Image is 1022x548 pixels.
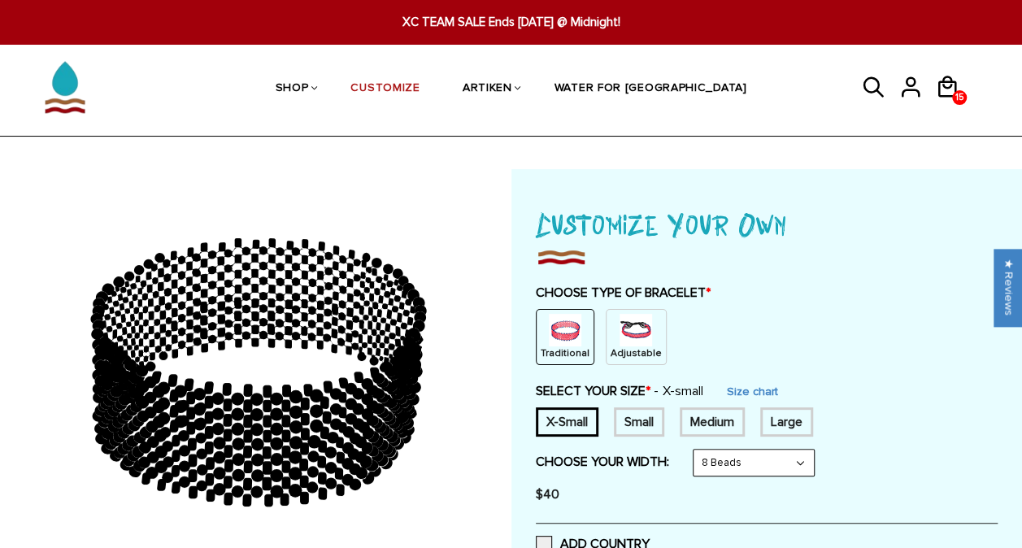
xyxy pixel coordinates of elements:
[536,202,998,246] h1: Customize Your Own
[935,104,972,107] a: 15
[549,314,581,346] img: non-string.png
[994,249,1022,326] div: Click to open Judge.me floating reviews tab
[463,47,512,131] a: ARTIKEN
[611,346,662,360] p: Adjustable
[760,407,813,437] div: 8 inches
[536,454,669,470] label: CHOOSE YOUR WIDTH:
[276,47,309,131] a: SHOP
[614,407,664,437] div: 7 inches
[536,407,598,437] div: 6 inches
[536,383,703,399] label: SELECT YOUR SIZE
[316,13,706,32] span: XC TEAM SALE Ends [DATE] @ Midnight!
[536,246,586,268] img: imgboder_100x.png
[606,309,667,365] div: String
[536,486,559,502] span: $40
[554,47,747,131] a: WATER FOR [GEOGRAPHIC_DATA]
[536,285,998,301] label: CHOOSE TYPE OF BRACELET
[727,385,778,398] a: Size chart
[951,85,968,110] span: 15
[680,407,745,437] div: 7.5 inches
[541,346,589,360] p: Traditional
[620,314,652,346] img: string.PNG
[654,383,703,399] span: X-small
[350,47,420,131] a: CUSTOMIZE
[536,309,594,365] div: Non String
